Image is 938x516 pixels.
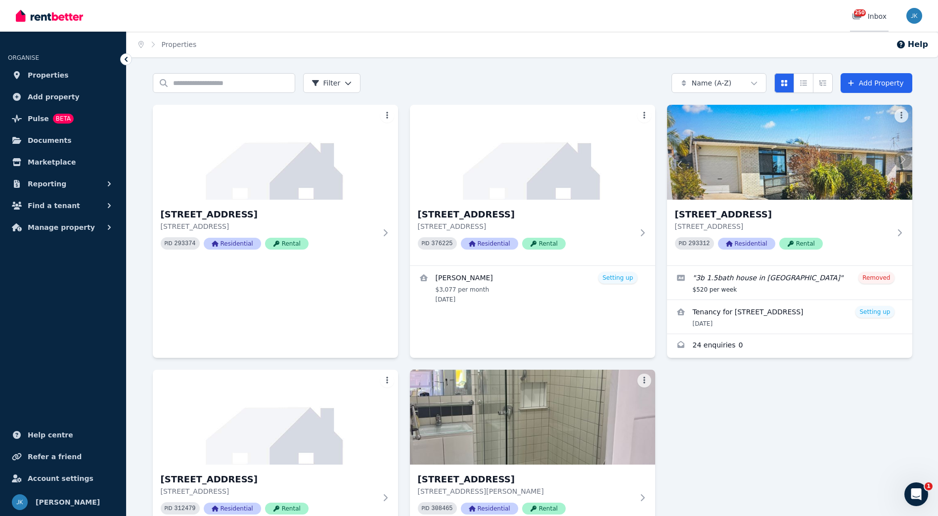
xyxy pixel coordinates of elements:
span: Residential [461,503,518,515]
button: Help [896,39,928,50]
button: Expanded list view [813,73,833,93]
button: More options [894,109,908,123]
img: 107 Cornwall Street, Annerley [410,370,655,465]
img: 51 Wynyard St, Cleveland [410,105,655,200]
span: BETA [53,114,74,124]
p: [STREET_ADDRESS][PERSON_NAME] [418,486,633,496]
span: Rental [265,503,309,515]
button: Filter [303,73,361,93]
nav: Breadcrumb [127,32,208,57]
span: Add property [28,91,80,103]
a: 51 Wynyard St, Cleveland[STREET_ADDRESS][STREET_ADDRESS]PID 376225ResidentialRental [410,105,655,265]
a: Edit listing: 3b 1.5bath house in Scarness [667,266,912,300]
a: Documents [8,130,118,150]
code: 293312 [688,240,710,247]
button: More options [637,374,651,387]
span: Name (A-Z) [692,78,732,88]
code: 308465 [431,505,452,512]
a: Help centre [8,425,118,445]
span: Pulse [28,113,49,125]
p: [STREET_ADDRESS] [161,221,376,231]
small: PID [165,506,173,511]
span: Rental [522,238,566,250]
a: View details for Irene Windsor [410,266,655,309]
span: Marketplace [28,156,76,168]
a: PulseBETA [8,109,118,129]
img: 99 Holland Road, Holland Park [153,370,398,465]
span: ORGANISE [8,54,39,61]
img: 49 Wynyard Street, Cleveland [153,105,398,200]
span: Help centre [28,429,73,441]
h3: [STREET_ADDRESS] [161,473,376,486]
a: 49 Wynyard Street, Cleveland[STREET_ADDRESS][STREET_ADDRESS]PID 293374ResidentialRental [153,105,398,265]
iframe: Intercom live chat [904,482,928,506]
img: RentBetter [16,8,83,23]
p: [STREET_ADDRESS] [161,486,376,496]
span: Reporting [28,178,66,190]
a: Refer a friend [8,447,118,467]
span: Residential [461,238,518,250]
div: View options [774,73,833,93]
code: 312479 [174,505,195,512]
p: [STREET_ADDRESS] [675,221,891,231]
a: Account settings [8,469,118,488]
button: Manage property [8,217,118,237]
code: 293374 [174,240,195,247]
code: 376225 [431,240,452,247]
span: Residential [204,503,261,515]
a: Properties [162,41,197,48]
small: PID [422,506,430,511]
span: Rental [522,503,566,515]
img: Joanna Kunicka [12,494,28,510]
a: Add property [8,87,118,107]
a: Add Property [841,73,912,93]
span: [PERSON_NAME] [36,496,100,508]
small: PID [165,241,173,246]
small: PID [422,241,430,246]
button: Compact list view [794,73,813,93]
button: More options [380,374,394,387]
a: Properties [8,65,118,85]
button: More options [637,109,651,123]
span: Rental [779,238,823,250]
span: 250 [854,9,866,16]
span: Manage property [28,221,95,233]
h3: [STREET_ADDRESS] [675,208,891,221]
span: Find a tenant [28,200,80,212]
a: Enquiries for 61 Hillcrest Avenue, Scarness [667,334,912,358]
span: Properties [28,69,69,81]
span: Account settings [28,473,93,484]
h3: [STREET_ADDRESS] [161,208,376,221]
img: 61 Hillcrest Avenue, Scarness [667,105,912,200]
img: Joanna Kunicka [906,8,922,24]
a: View details for Tenancy for 61 Hillcrest Avenue, Scarness [667,300,912,334]
button: Reporting [8,174,118,194]
button: Find a tenant [8,196,118,215]
button: Card view [774,73,794,93]
span: Rental [265,238,309,250]
div: Inbox [852,11,887,21]
small: PID [679,241,687,246]
span: Refer a friend [28,451,82,463]
span: Documents [28,134,72,146]
a: Marketplace [8,152,118,172]
span: Residential [718,238,775,250]
h3: [STREET_ADDRESS] [418,473,633,486]
h3: [STREET_ADDRESS] [418,208,633,221]
span: Residential [204,238,261,250]
button: More options [380,109,394,123]
span: 1 [925,482,933,490]
span: Filter [312,78,341,88]
a: 61 Hillcrest Avenue, Scarness[STREET_ADDRESS][STREET_ADDRESS]PID 293312ResidentialRental [667,105,912,265]
p: [STREET_ADDRESS] [418,221,633,231]
button: Name (A-Z) [671,73,766,93]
